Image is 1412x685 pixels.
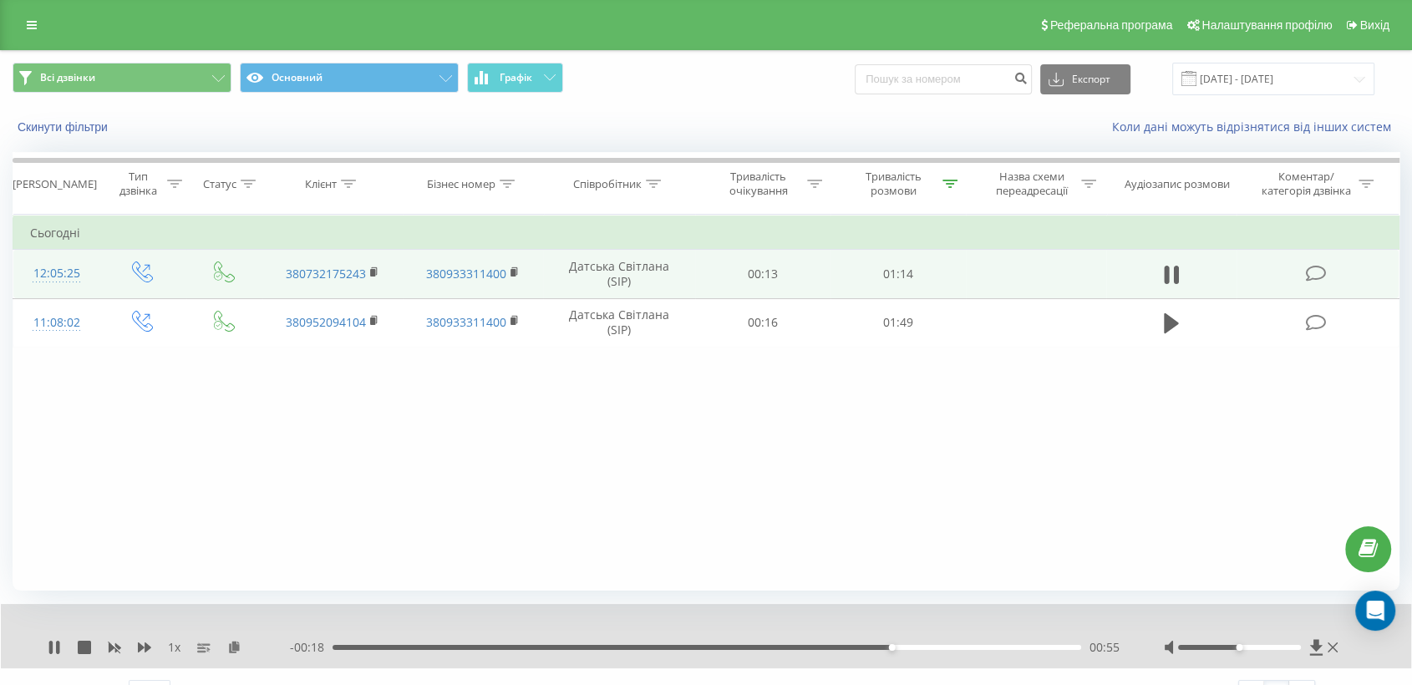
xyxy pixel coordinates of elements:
div: 11:08:02 [30,307,83,339]
td: Сьогодні [13,216,1399,250]
td: 00:16 [695,298,830,347]
span: Налаштування профілю [1201,18,1332,32]
div: Назва схеми переадресації [988,170,1077,198]
div: 12:05:25 [30,257,83,290]
div: [PERSON_NAME] [13,177,97,191]
td: Датська Світлана (SIP) [543,250,694,298]
div: Бізнес номер [427,177,495,191]
span: 00:55 [1089,639,1120,656]
button: Експорт [1040,64,1130,94]
td: Датська Світлана (SIP) [543,298,694,347]
td: 01:49 [830,298,966,347]
button: Основний [240,63,459,93]
div: Аудіозапис розмови [1125,177,1230,191]
a: 380952094104 [286,314,366,330]
span: Реферальна програма [1050,18,1173,32]
button: Графік [467,63,563,93]
span: Всі дзвінки [40,71,95,84]
div: Співробітник [573,177,642,191]
div: Тривалість розмови [849,170,938,198]
a: 380933311400 [426,314,506,330]
td: 00:13 [695,250,830,298]
td: 01:14 [830,250,966,298]
button: Скинути фільтри [13,119,116,134]
span: 1 x [168,639,180,656]
div: Коментар/категорія дзвінка [1257,170,1354,198]
div: Open Intercom Messenger [1355,591,1395,631]
a: 380933311400 [426,266,506,282]
div: Клієнт [305,177,337,191]
div: Accessibility label [889,644,896,651]
div: Accessibility label [1236,644,1242,651]
span: - 00:18 [290,639,333,656]
span: Графік [500,72,532,84]
span: Вихід [1360,18,1389,32]
div: Тип дзвінка [114,170,163,198]
input: Пошук за номером [855,64,1032,94]
div: Тривалість очікування [714,170,803,198]
a: Коли дані можуть відрізнятися вiд інших систем [1112,119,1399,134]
button: Всі дзвінки [13,63,231,93]
a: 380732175243 [286,266,366,282]
div: Статус [203,177,236,191]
